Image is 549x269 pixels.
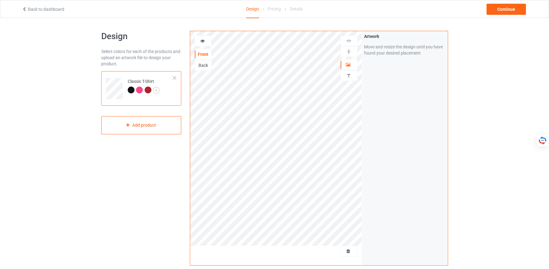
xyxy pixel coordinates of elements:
[101,71,182,106] div: Classic T-Shirt
[346,49,352,55] img: svg%3E%0A
[364,33,446,39] div: Artwork
[487,4,526,15] div: Continue
[22,7,64,12] a: Back to dashboard
[101,48,182,67] div: Select colors for each of the products and upload an artwork file to design your product.
[195,51,211,57] div: Front
[346,38,352,44] img: svg%3E%0A
[268,0,281,18] div: Pricing
[128,78,160,93] div: Classic T-Shirt
[153,87,160,94] img: svg+xml;base64,PD94bWwgdmVyc2lvbj0iMS4wIiBlbmNvZGluZz0iVVRGLTgiPz4KPHN2ZyB3aWR0aD0iMjJweCIgaGVpZ2...
[290,0,303,18] div: Details
[364,44,446,56] div: Move and resize the design until you have found your desired placement
[101,116,182,134] div: Add product
[246,0,259,18] div: Design
[195,62,211,68] div: Back
[101,31,182,42] h1: Design
[346,73,352,79] img: svg%3E%0A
